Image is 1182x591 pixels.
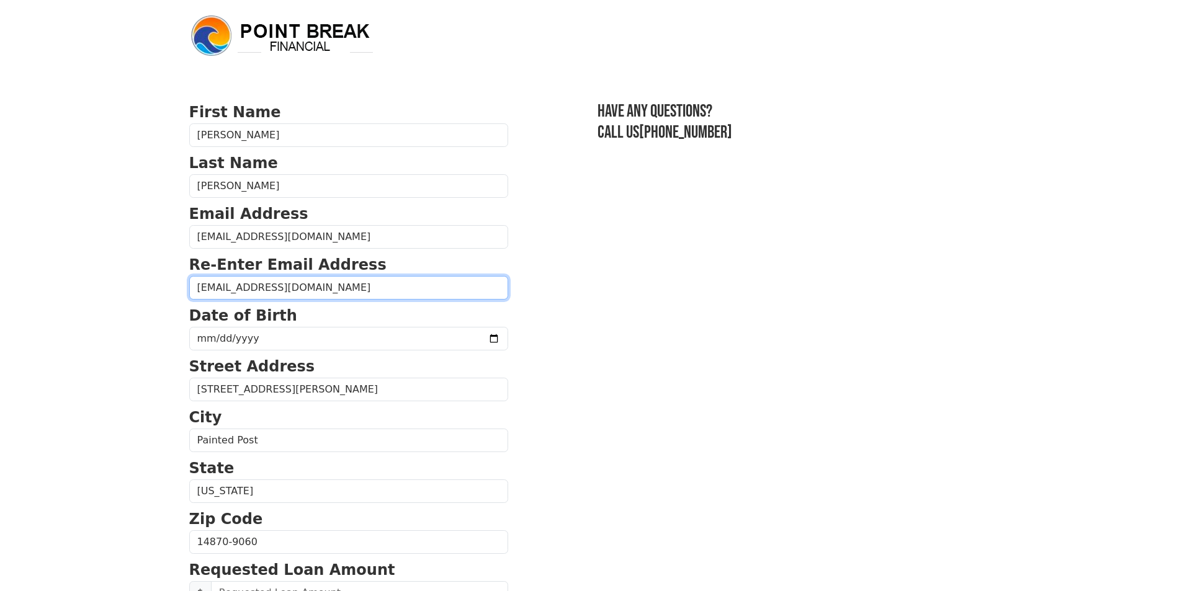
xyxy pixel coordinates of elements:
[189,174,508,198] input: Last Name
[189,104,281,121] strong: First Name
[598,101,993,122] h3: Have any questions?
[598,122,993,143] h3: Call us
[189,276,508,300] input: Re-Enter Email Address
[189,225,508,249] input: Email Address
[189,256,387,273] strong: Re-Enter Email Address
[189,409,222,426] strong: City
[189,378,508,401] input: Street Address
[189,429,508,452] input: City
[639,122,732,143] a: [PHONE_NUMBER]
[189,14,375,58] img: logo.png
[189,154,278,172] strong: Last Name
[189,530,508,554] input: Zip Code
[189,460,235,477] strong: State
[189,510,263,528] strong: Zip Code
[189,358,315,375] strong: Street Address
[189,123,508,147] input: First Name
[189,561,395,579] strong: Requested Loan Amount
[189,307,297,324] strong: Date of Birth
[189,205,308,223] strong: Email Address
